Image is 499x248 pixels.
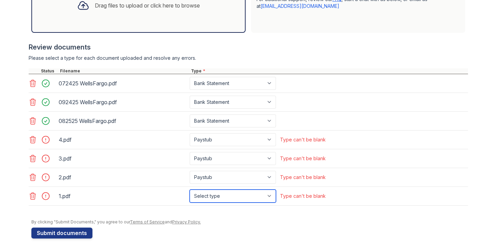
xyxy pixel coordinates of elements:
[40,68,59,74] div: Status
[59,172,187,183] div: 2.pdf
[130,219,165,224] a: Terms of Service
[31,228,92,238] button: Submit documents
[29,55,468,61] div: Please select a type for each document uploaded and resolve any errors.
[59,153,187,164] div: 3.pdf
[59,115,187,126] div: 082525 WellsFargo.pdf
[59,68,190,74] div: Filename
[59,134,187,145] div: 4.pdf
[59,97,187,108] div: 092425 WellsFargo.pdf
[59,191,187,202] div: 1.pdf
[280,193,326,199] div: Type can't be blank
[172,219,201,224] a: Privacy Policy.
[59,78,187,89] div: 072425 WellsFargo.pdf
[95,1,200,10] div: Drag files to upload or click here to browse
[29,42,468,52] div: Review documents
[280,174,326,181] div: Type can't be blank
[280,155,326,162] div: Type can't be blank
[31,219,468,225] div: By clicking "Submit Documents," you agree to our and
[190,68,468,74] div: Type
[261,3,339,9] a: [EMAIL_ADDRESS][DOMAIN_NAME]
[280,136,326,143] div: Type can't be blank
